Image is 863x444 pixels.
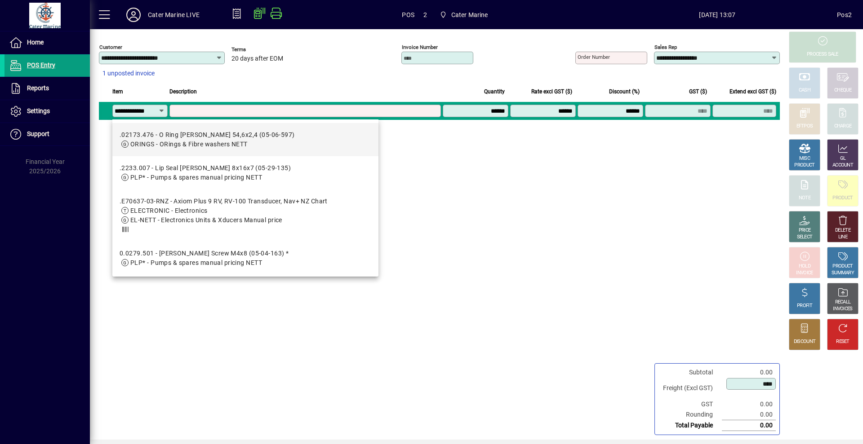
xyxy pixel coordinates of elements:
[102,69,155,78] span: 1 unposted invoice
[794,338,815,345] div: DISCOUNT
[832,162,853,169] div: ACCOUNT
[834,123,852,130] div: CHARGE
[27,39,44,46] span: Home
[689,87,707,97] span: GST ($)
[799,87,810,94] div: CASH
[120,249,289,258] div: 0.0279.501 - [PERSON_NAME] Screw M4x8 (05-04-163) *
[148,8,200,22] div: Cater Marine LIVE
[840,155,846,162] div: GL
[807,51,838,58] div: PROCESS SALE
[832,270,854,277] div: SUMMARY
[838,234,847,241] div: LINE
[130,174,262,181] span: PLP* - Pumps & spares manual pricing NETT
[423,8,427,22] span: 2
[797,303,812,309] div: PROFIT
[658,399,722,409] td: GST
[402,8,414,22] span: POS
[799,263,810,270] div: HOLD
[130,259,262,266] span: PLP* - Pumps & spares manual pricing NETT
[722,367,776,378] td: 0.00
[112,156,378,189] mat-option: .2233.007 - Lip Seal Johnson 8x16x7 (05-29-135)
[130,141,248,148] span: ORINGS - ORings & Fibre washers NETT
[4,123,90,145] a: Support
[835,227,850,234] div: DELETE
[797,234,813,241] div: SELECT
[799,155,810,162] div: MISC
[836,338,850,345] div: RESET
[722,420,776,431] td: 0.00
[130,207,208,214] span: ELECTRONIC - Electronics
[799,195,810,202] div: NOTE
[120,130,295,140] div: .02173.476 - O Ring [PERSON_NAME] 54,6x2,4 (05-06-597)
[4,77,90,100] a: Reports
[578,54,610,60] mat-label: Order number
[796,123,813,130] div: EFTPOS
[130,216,282,224] span: EL-NETT - Electronics Units & Xducers Manual price
[832,263,853,270] div: PRODUCT
[99,66,158,82] button: 1 unposted invoice
[4,31,90,54] a: Home
[832,195,853,202] div: PRODUCT
[834,87,851,94] div: CHEQUE
[112,87,123,97] span: Item
[484,87,505,97] span: Quantity
[799,227,811,234] div: PRICE
[4,100,90,123] a: Settings
[231,47,285,53] span: Terms
[598,8,837,22] span: [DATE] 13:07
[658,367,722,378] td: Subtotal
[654,44,677,50] mat-label: Sales rep
[27,130,49,137] span: Support
[609,87,640,97] span: Discount (%)
[658,420,722,431] td: Total Payable
[27,62,55,69] span: POS Entry
[27,84,49,92] span: Reports
[119,7,148,23] button: Profile
[722,399,776,409] td: 0.00
[837,8,852,22] div: Pos2
[730,87,776,97] span: Extend excl GST ($)
[835,299,851,306] div: RECALL
[833,306,852,312] div: INVOICES
[169,87,197,97] span: Description
[722,409,776,420] td: 0.00
[99,44,122,50] mat-label: Customer
[436,7,492,23] span: Cater Marine
[231,55,283,62] span: 20 days after EOM
[112,242,378,275] mat-option: 0.0279.501 - Johnson Screw M4x8 (05-04-163) *
[120,163,291,173] div: .2233.007 - Lip Seal [PERSON_NAME] 8x16x7 (05-29-135)
[451,8,488,22] span: Cater Marine
[27,107,50,114] span: Settings
[112,275,378,308] mat-option: 0.2172.142 - O Ring Johnson 90x2,5 (05-06-503)
[112,189,378,242] mat-option: .E70637-03-RNZ - Axiom Plus 9 RV, RV-100 Transducer, Nav+ NZ Chart
[120,197,328,206] div: .E70637-03-RNZ - Axiom Plus 9 RV, RV-100 Transducer, Nav+ NZ Chart
[796,270,813,277] div: INVOICE
[112,123,378,156] mat-option: .02173.476 - O Ring Johnson 54,6x2,4 (05-06-597)
[794,162,814,169] div: PRODUCT
[531,87,572,97] span: Rate excl GST ($)
[658,378,722,399] td: Freight (Excl GST)
[658,409,722,420] td: Rounding
[402,44,438,50] mat-label: Invoice number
